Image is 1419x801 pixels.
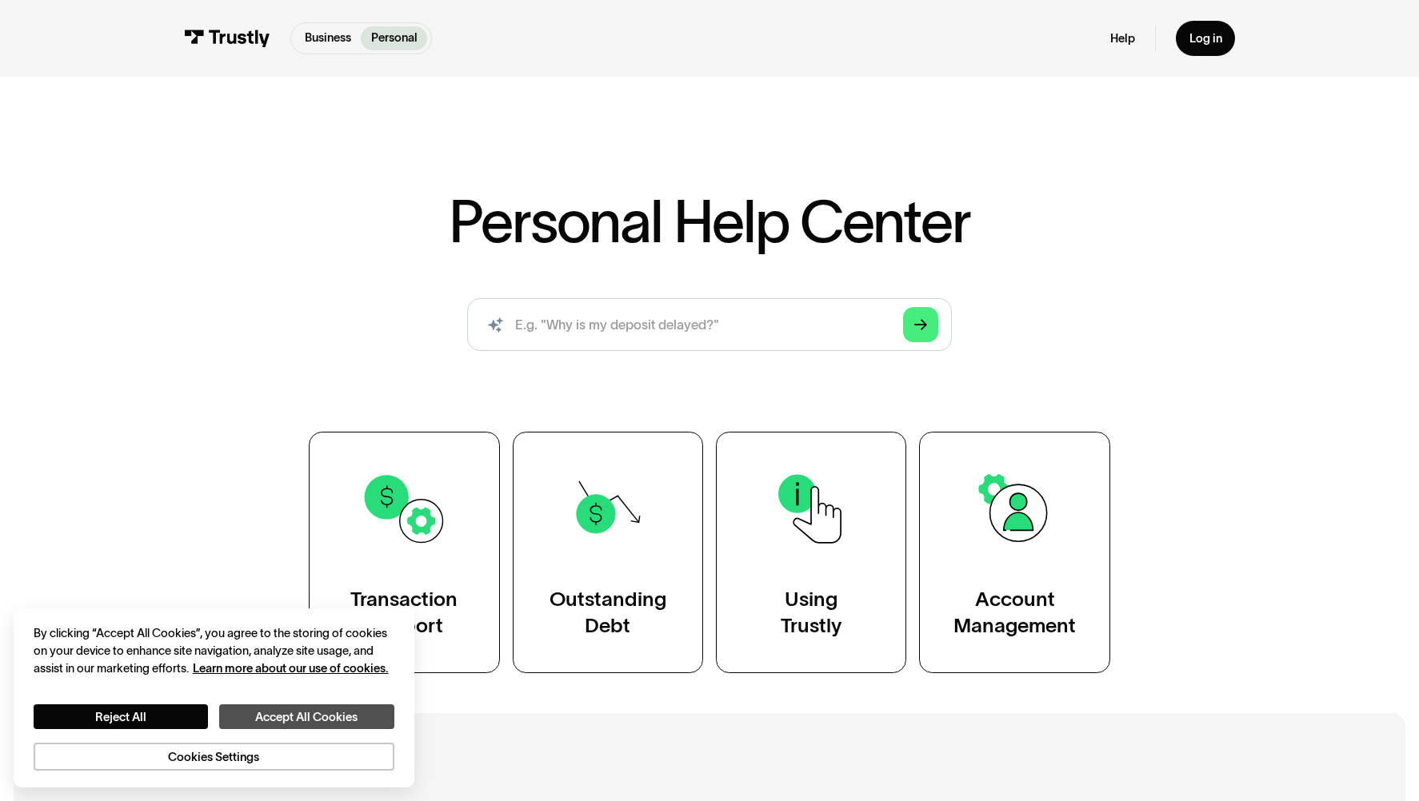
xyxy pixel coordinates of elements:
[34,625,394,678] div: By clicking “Accept All Cookies”, you agree to the storing of cookies on your device to enhance s...
[34,743,394,771] button: Cookies Settings
[716,432,906,674] a: UsingTrustly
[449,193,969,251] h1: Personal Help Center
[550,586,666,640] div: Outstanding Debt
[919,432,1109,674] a: AccountManagement
[1110,31,1135,46] a: Help
[953,586,1076,640] div: Account Management
[34,704,208,729] button: Reject All
[1189,31,1222,46] div: Log in
[219,704,394,729] button: Accept All Cookies
[371,30,418,47] p: Personal
[781,586,841,640] div: Using Trustly
[184,30,271,48] img: Trustly Logo
[513,432,703,674] a: OutstandingDebt
[34,625,394,771] div: Privacy
[294,26,361,50] a: Business
[350,586,458,640] div: Transaction Support
[305,30,351,47] p: Business
[193,662,389,675] a: More information about your privacy, opens in a new tab
[361,26,427,50] a: Personal
[14,608,414,787] div: Cookie banner
[309,432,499,674] a: TransactionSupport
[467,298,951,352] form: Search
[467,298,951,352] input: search
[1176,21,1235,56] a: Log in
